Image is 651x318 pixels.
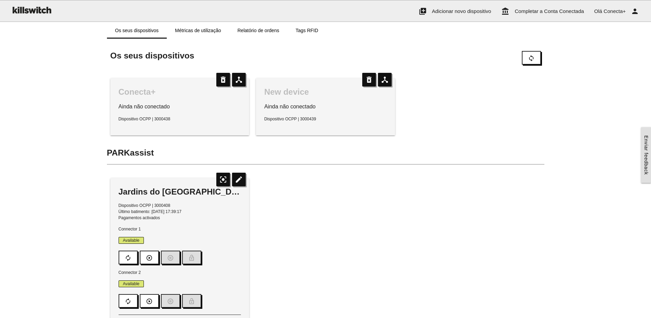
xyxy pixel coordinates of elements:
p: Ainda não conectado [119,103,241,111]
span: Dispositivo OCPP | 3000439 [264,117,316,121]
span: Adicionar novo dispositivo [432,8,491,14]
button: play_circle_outline [140,251,159,264]
img: ks-logo-black-160-b.png [10,0,53,19]
span: Último batimento: [DATE] 17:39:17 [119,209,182,214]
span: Conecta+ [603,8,626,14]
i: sync [528,52,535,65]
span: Completar a Conta Conectada [515,8,584,14]
i: play_circle_outline [146,251,153,264]
button: autorenew [119,251,138,264]
a: Enviar feedback [641,127,651,183]
span: PARKassist [107,148,154,157]
a: Métricas de utilização [167,22,229,39]
i: person [631,0,639,22]
i: delete_forever [216,73,230,87]
i: edit [232,173,246,186]
button: sync [522,51,541,65]
span: Olá [594,8,602,14]
i: autorenew [125,295,132,308]
i: center_focus_strong [216,173,230,186]
i: add_to_photos [419,0,427,22]
i: account_balance [501,0,510,22]
button: play_circle_outline [140,294,159,308]
i: device_hub [378,73,392,87]
i: play_circle_outline [146,295,153,308]
div: Jardins do [GEOGRAPHIC_DATA] [119,186,241,197]
a: Relatório de ordens [229,22,287,39]
p: Connector 1 [119,226,241,232]
span: Dispositivo OCPP | 3000408 [119,203,171,208]
i: delete_forever [362,73,376,87]
a: Tags RFID [287,22,326,39]
div: New device [264,87,387,97]
i: autorenew [125,251,132,264]
span: Os seus dispositivos [110,51,194,60]
span: Pagamentos activados [119,215,160,220]
a: Os seus dispositivos [107,22,167,39]
span: Dispositivo OCPP | 3000438 [119,117,171,121]
p: Connector 2 [119,269,241,276]
i: device_hub [232,73,246,87]
p: Ainda não conectado [264,103,387,111]
div: Conecta+ [119,87,241,97]
span: Available [119,280,144,287]
button: autorenew [119,294,138,308]
span: Available [119,237,144,244]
